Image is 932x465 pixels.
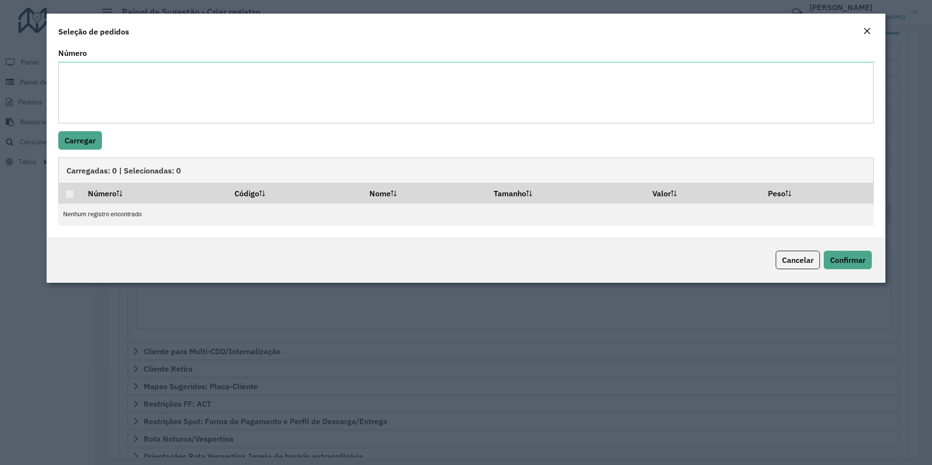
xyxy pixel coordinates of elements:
th: Nome [363,183,487,203]
h4: Seleção de pedidos [58,26,129,37]
label: Número [58,47,87,59]
em: Fechar [863,27,871,35]
th: Número [81,183,228,203]
div: Carregadas: 0 | Selecionadas: 0 [58,157,874,183]
span: Cancelar [782,255,814,265]
th: Valor [646,183,761,203]
th: Código [228,183,363,203]
td: Nenhum registro encontrado [58,204,874,225]
span: Confirmar [830,255,865,265]
th: Tamanho [487,183,646,203]
button: Cancelar [776,251,820,269]
button: Carregar [58,131,102,150]
button: Close [860,25,874,38]
button: Confirmar [824,251,872,269]
th: Peso [761,183,874,203]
